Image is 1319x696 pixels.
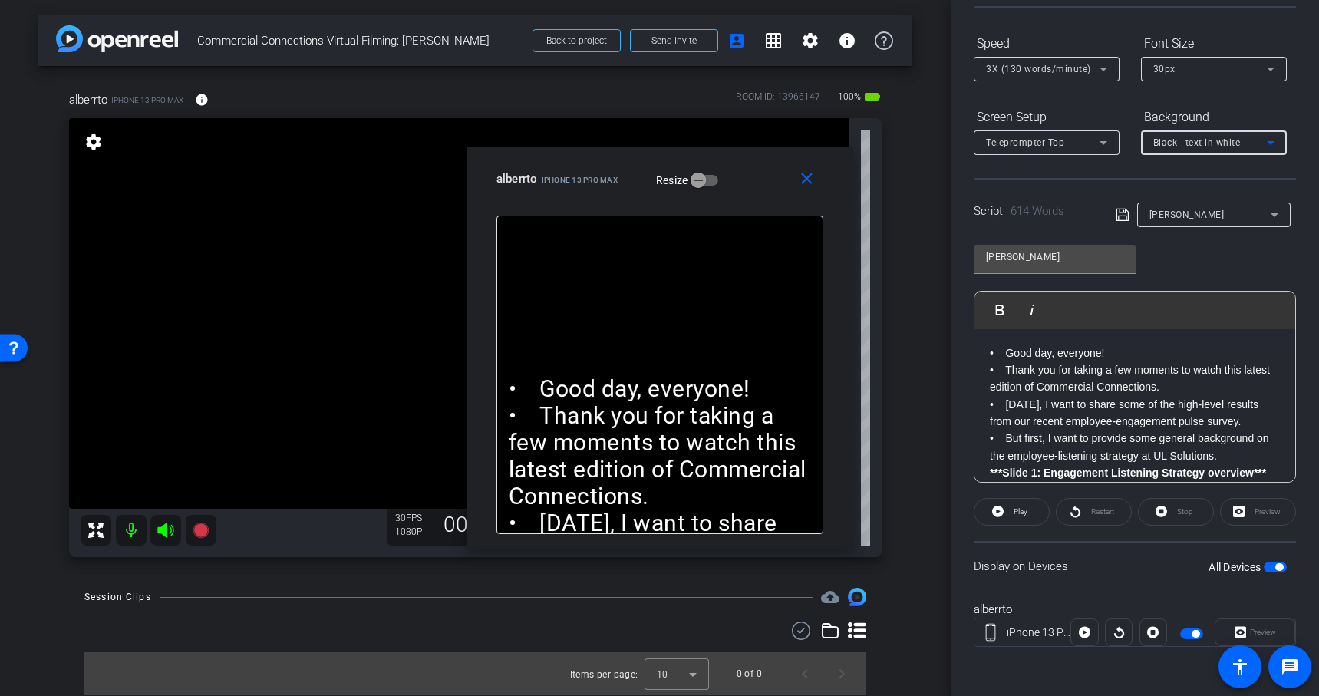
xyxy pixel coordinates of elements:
[764,31,783,50] mat-icon: grid_on
[974,541,1296,591] div: Display on Devices
[986,137,1064,148] span: Teleprompter Top
[801,31,819,50] mat-icon: settings
[570,667,638,682] div: Items per page:
[111,94,183,106] span: iPhone 13 Pro Max
[990,361,1280,396] p: • Thank you for taking a few moments to watch this latest edition of Commercial Connections.
[56,25,178,52] img: app-logo
[737,666,762,681] div: 0 of 0
[986,64,1091,74] span: 3X (130 words/minute)
[69,91,107,108] span: alberrto
[1014,507,1027,516] span: Play
[821,588,839,606] span: Destinations for your clips
[974,601,1296,618] div: alberrto
[1231,658,1249,676] mat-icon: accessibility
[821,588,839,606] mat-icon: cloud_upload
[786,655,823,692] button: Previous page
[195,93,209,107] mat-icon: info
[727,31,746,50] mat-icon: account_box
[1141,104,1287,130] div: Background
[1281,658,1299,676] mat-icon: message
[990,345,1280,361] p: • Good day, everyone!
[1149,209,1225,220] span: [PERSON_NAME]
[990,396,1280,430] p: • [DATE], I want to share some of the high-level results from our recent employee-engagement puls...
[197,25,523,56] span: Commercial Connections Virtual Filming: [PERSON_NAME]
[656,173,691,188] label: Resize
[84,589,151,605] div: Session Clips
[406,513,422,523] span: FPS
[736,90,820,112] div: ROOM ID: 13966147
[434,512,536,538] div: 00:00:00
[509,375,811,402] p: • Good day, everyone!
[509,510,811,644] p: • [DATE], I want to share some of the high-level results from our recent employee-engagement puls...
[1153,64,1176,74] span: 30px
[838,31,856,50] mat-icon: info
[395,512,434,524] div: 30
[974,104,1120,130] div: Screen Setup
[986,248,1124,266] input: Title
[496,172,538,186] span: alberrto
[395,526,434,538] div: 1080P
[1141,31,1287,57] div: Font Size
[1011,204,1064,218] span: 614 Words
[83,133,104,151] mat-icon: settings
[797,170,816,189] mat-icon: close
[848,588,866,606] img: Session clips
[1153,137,1241,148] span: Black - text in white
[836,84,863,109] span: 100%
[990,430,1280,464] p: • But first, I want to provide some general background on the employee-listening strategy at UL S...
[1209,559,1264,575] label: All Devices
[863,87,882,106] mat-icon: battery_std
[1007,625,1071,641] div: iPhone 13 Pro Max
[974,203,1094,220] div: Script
[546,35,607,46] span: Back to project
[509,402,811,510] p: • Thank you for taking a few moments to watch this latest edition of Commercial Connections.
[990,467,1266,479] strong: ***Slide 1: Engagement Listening Strategy overview***
[823,655,860,692] button: Next page
[542,176,618,184] span: iPhone 13 Pro Max
[985,295,1014,325] button: Bold (⌘B)
[651,35,697,47] span: Send invite
[974,31,1120,57] div: Speed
